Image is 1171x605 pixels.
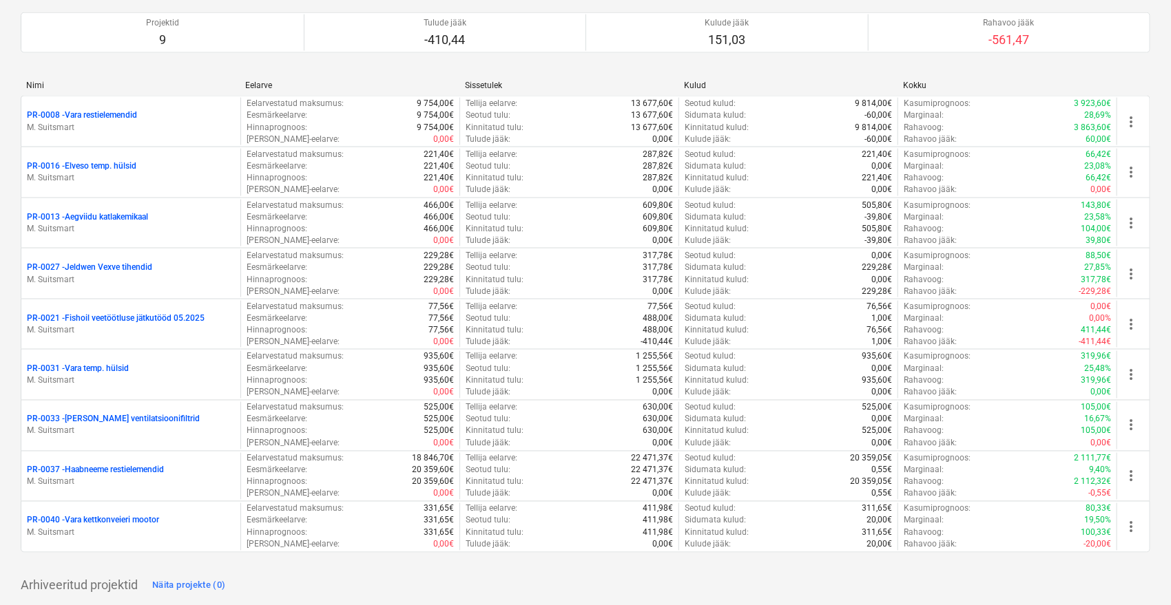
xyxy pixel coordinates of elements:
p: Kulude jääk : [685,235,731,246]
p: PR-0016 - Elveso temp. hülsid [27,160,136,172]
p: 151,03 [705,32,749,48]
p: Marginaal : [904,363,944,375]
p: [PERSON_NAME]-eelarve : [247,286,340,297]
p: 287,82€ [643,160,673,172]
p: Kasumiprognoos : [904,301,971,312]
p: -60,00€ [864,109,892,121]
p: 525,00€ [862,402,892,414]
p: Kasumiprognoos : [904,250,971,262]
p: Sidumata kulud : [685,414,746,425]
p: Eelarvestatud maksumus : [247,149,344,160]
p: 0,00€ [433,286,454,297]
p: 66,42€ [1086,172,1111,184]
p: 0,00€ [433,387,454,399]
p: 317,78€ [643,250,673,262]
p: Seotud kulud : [685,351,736,363]
p: 0,00€ [1090,184,1111,195]
p: 317,78€ [1081,274,1111,286]
p: 466,00€ [424,211,454,223]
p: Seotud tulu : [466,465,510,476]
p: 935,60€ [424,375,454,387]
p: 1,00€ [871,336,892,348]
p: Seotud kulud : [685,200,736,211]
p: 0,00€ [871,184,892,195]
p: 221,40€ [424,172,454,184]
p: Sidumata kulud : [685,465,746,476]
p: Rahavoog : [904,122,944,134]
span: more_vert [1123,215,1139,231]
p: Kulude jääk [705,17,749,29]
p: 0,00€ [652,286,673,297]
p: 609,80€ [643,200,673,211]
p: 25,48% [1084,363,1111,375]
p: 319,96€ [1081,375,1111,387]
span: more_vert [1123,164,1139,180]
span: more_vert [1123,316,1139,332]
p: 630,00€ [643,402,673,414]
div: PR-0033 -[PERSON_NAME] ventilatsioonifiltridM. Suitsmart [27,414,235,437]
p: 505,80€ [862,223,892,235]
p: Tellija eelarve : [466,98,517,109]
p: 76,56€ [867,324,892,336]
p: 9 [146,32,179,48]
p: 9 814,00€ [855,98,892,109]
p: Rahavoo jääk : [904,438,957,449]
p: Tellija eelarve : [466,200,517,211]
div: PR-0016 -Elveso temp. hülsidM. Suitsmart [27,160,235,184]
p: Tulude jääk : [466,438,510,449]
p: Seotud kulud : [685,453,736,465]
p: Kasumiprognoos : [904,402,971,414]
p: Rahavoo jääk : [904,134,957,145]
p: 0,00% [1089,312,1111,324]
p: 287,82€ [643,149,673,160]
p: 525,00€ [424,402,454,414]
p: Kinnitatud kulud : [685,375,749,387]
p: 105,00€ [1081,425,1111,437]
p: -561,47 [984,32,1035,48]
p: Marginaal : [904,211,944,223]
p: 9,40% [1089,465,1111,476]
p: [PERSON_NAME]-eelarve : [247,438,340,449]
p: Rahavoo jääk : [904,286,957,297]
div: PR-0027 -Jeldwen Vexve tihendidM. Suitsmart [27,262,235,285]
p: M. Suitsmart [27,476,235,488]
p: Kasumiprognoos : [904,351,971,363]
p: Tellija eelarve : [466,301,517,312]
p: 0,00€ [871,363,892,375]
p: Seotud tulu : [466,109,510,121]
p: 28,69% [1084,109,1111,121]
p: Rahavoog : [904,324,944,336]
p: Tellija eelarve : [466,351,517,363]
div: Näita projekte (0) [152,578,226,594]
p: 525,00€ [424,414,454,425]
p: Seotud tulu : [466,363,510,375]
p: 16,67% [1084,414,1111,425]
p: 229,28€ [424,262,454,273]
p: 287,82€ [643,172,673,184]
p: M. Suitsmart [27,425,235,437]
p: Kasumiprognoos : [904,149,971,160]
p: Hinnaprognoos : [247,375,307,387]
p: 13 677,60€ [631,98,673,109]
p: Kulude jääk : [685,134,731,145]
p: -410,44€ [641,336,673,348]
p: Eesmärkeelarve : [247,414,307,425]
p: Kulude jääk : [685,184,731,195]
p: 0,00€ [433,336,454,348]
p: 2 112,32€ [1074,476,1111,488]
p: Kinnitatud kulud : [685,324,749,336]
p: 27,85% [1084,262,1111,273]
p: Seotud kulud : [685,98,736,109]
div: Nimi [26,81,234,90]
p: 88,50€ [1086,250,1111,262]
p: 20 359,05€ [850,476,892,488]
p: 76,56€ [867,301,892,312]
p: -60,00€ [864,134,892,145]
p: Sidumata kulud : [685,312,746,324]
p: Seotud tulu : [466,262,510,273]
span: more_vert [1123,266,1139,282]
p: 0,00€ [652,235,673,246]
p: 143,80€ [1081,200,1111,211]
p: Sidumata kulud : [685,262,746,273]
p: Eesmärkeelarve : [247,465,307,476]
